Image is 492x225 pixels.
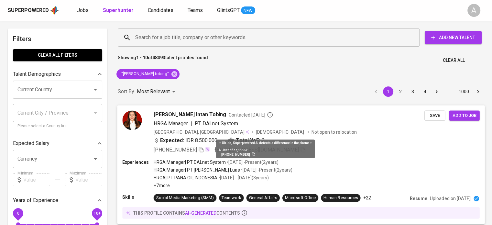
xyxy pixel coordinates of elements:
p: Resume [410,195,427,202]
span: | [191,119,192,127]
p: Showing of talent profiles found [118,54,208,66]
span: Add New Talent [430,34,476,42]
div: IDR 8.500.000 [154,136,218,144]
div: ✧ Uh-oh, Superpowered AI detects a difference in the phone ✧ [219,141,312,145]
div: Social Media Marketing (SMM) [156,195,214,201]
p: Sort By [118,88,134,96]
button: Go to page 1000 [457,86,471,97]
p: • [DATE] - Present ( 2 years ) [226,159,278,165]
div: … [444,88,455,95]
span: AI-generated [185,210,216,215]
p: this profile contains contents [133,209,240,216]
button: Go to page 4 [420,86,430,97]
span: [PHONE_NUMBER] [221,153,257,156]
button: page 1 [383,86,393,97]
div: Superpowered [8,7,49,14]
span: NEW [241,7,255,14]
button: Clear All [440,54,467,66]
p: HRGA Manager | PT DALnet System [154,159,226,165]
span: HRGA Manager [154,120,188,126]
button: Go to page 3 [408,86,418,97]
h6: Filters [13,34,102,44]
p: Please select a Country first [17,123,98,129]
button: Open [91,85,100,94]
span: Clear All filters [18,51,97,59]
span: Contacted [DATE] [229,111,273,118]
b: 1 - 10 [136,55,148,60]
i: phone [237,148,247,152]
span: 10+ [93,211,100,216]
img: magic_wand.svg [205,146,210,152]
b: Total YoE: [236,136,260,144]
a: Jobs [77,6,90,15]
span: 3 [262,136,265,144]
span: [PERSON_NAME] Intan Tobing [154,110,226,118]
span: Add to job [452,112,476,119]
img: app logo [50,6,59,15]
span: 0 [17,211,19,216]
p: Most Relevant [137,88,170,96]
button: Clear All filters [13,49,102,61]
a: [PERSON_NAME] Intan TobingContacted [DATE]HRGA Manager|PT DALnet System[GEOGRAPHIC_DATA], [GEOGRA... [118,106,484,224]
span: PT DALnet System [195,120,238,126]
div: Years of Experience [13,194,102,207]
div: Most Relevant [137,86,178,98]
div: A [467,4,480,17]
button: Open [91,154,100,163]
span: GlintsGPT [217,7,240,13]
button: Add to job [449,110,479,120]
span: Jobs [77,7,89,13]
p: Experiences [122,159,153,165]
input: Value [23,173,50,186]
p: +22 [363,195,371,201]
span: [PHONE_NUMBER] [154,146,197,152]
b: Superhunter [103,7,134,13]
p: Talent Demographics [13,70,61,78]
div: "[PERSON_NAME] tobing" [116,69,180,79]
p: HRGA Manager | PT [PERSON_NAME] Luas [154,167,240,173]
div: General Affairs [249,195,277,201]
div: Expected Salary [13,137,102,150]
span: Clear All [443,56,465,64]
span: [DEMOGRAPHIC_DATA] [256,129,305,135]
p: Years of Experience [13,197,58,204]
span: "[PERSON_NAME] tobing" [116,71,173,77]
nav: pagination navigation [370,86,484,97]
b: 48093 [152,55,165,60]
p: • [DATE] - Present ( 2 years ) [240,167,292,173]
a: Teams [188,6,204,15]
img: b902abbce7ce5d616ee4ac7dfca6c377.jpeg [122,110,142,130]
p: HRGA | PT PANA OIL INDONESIA [154,174,218,181]
div: AI-Identified : [219,148,312,152]
p: Uploaded on [DATE] [430,195,470,202]
button: Go to page 2 [395,86,406,97]
div: Human Resources [323,195,358,201]
p: Not open to relocation [312,129,356,135]
span: Candidates [148,7,173,13]
p: • [DATE] - [DATE] ( 3 years ) [217,174,268,181]
button: Save [424,110,445,120]
p: +7 more ... [154,182,292,189]
b: Expected: [160,136,184,144]
a: Superhunter [103,6,135,15]
a: Superpoweredapp logo [8,6,59,15]
p: Expected Salary [13,140,49,147]
p: Skills [122,194,153,200]
div: Microsoft Office [285,195,316,201]
div: Teamwork [222,195,241,201]
span: Save [428,112,442,119]
a: Candidates [148,6,175,15]
span: Teams [188,7,203,13]
button: Go to page 5 [432,86,443,97]
div: Talent Demographics [13,68,102,81]
svg: By Jakarta recruiter [267,111,273,118]
a: GlintsGPT NEW [217,6,255,15]
button: Go to next page [473,86,483,97]
button: Add New Talent [425,31,482,44]
input: Value [75,173,102,186]
div: [GEOGRAPHIC_DATA], [GEOGRAPHIC_DATA] [154,129,249,135]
